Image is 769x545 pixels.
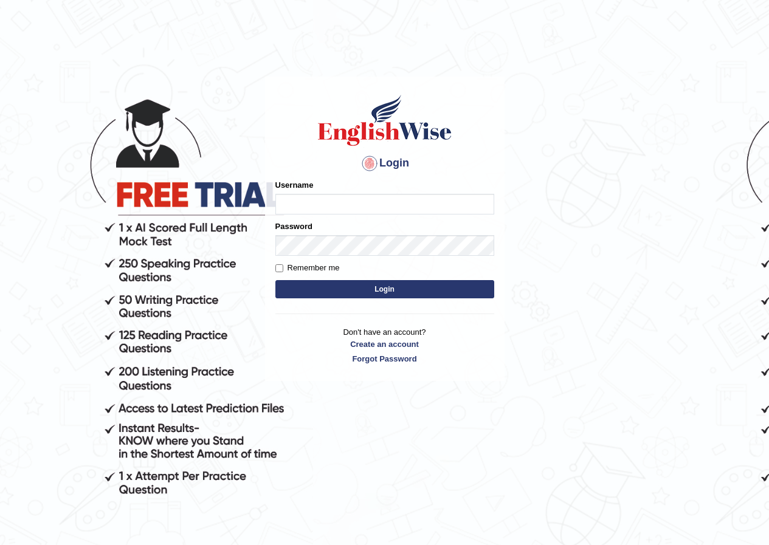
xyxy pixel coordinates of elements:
[275,221,312,232] label: Password
[275,353,494,365] a: Forgot Password
[275,280,494,298] button: Login
[275,262,340,274] label: Remember me
[275,264,283,272] input: Remember me
[275,326,494,364] p: Don't have an account?
[316,93,454,148] img: Logo of English Wise sign in for intelligent practice with AI
[275,179,314,191] label: Username
[275,338,494,350] a: Create an account
[275,154,494,173] h4: Login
